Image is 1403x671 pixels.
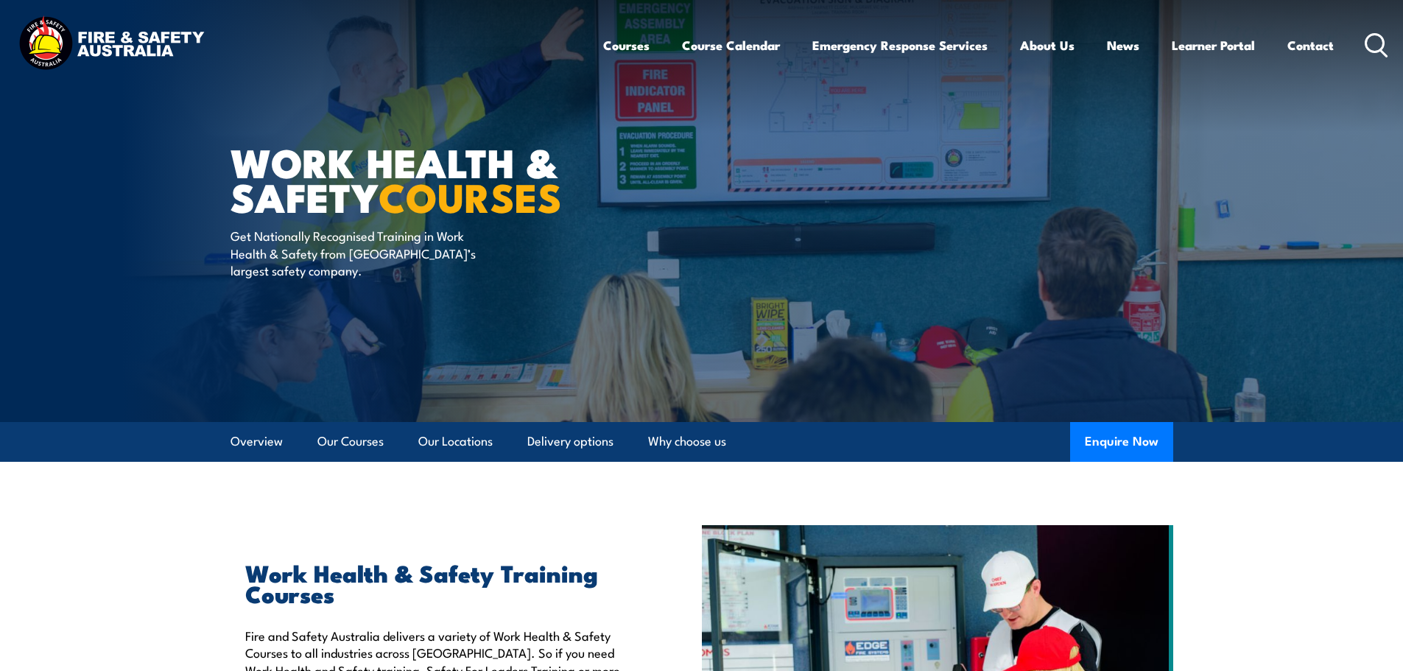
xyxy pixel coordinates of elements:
a: Courses [603,26,650,65]
a: Why choose us [648,422,726,461]
a: Learner Portal [1172,26,1255,65]
a: Our Courses [317,422,384,461]
a: Overview [231,422,283,461]
a: Our Locations [418,422,493,461]
strong: COURSES [379,165,562,226]
h1: Work Health & Safety [231,144,594,213]
a: About Us [1020,26,1075,65]
h2: Work Health & Safety Training Courses [245,562,634,603]
a: Course Calendar [682,26,780,65]
p: Get Nationally Recognised Training in Work Health & Safety from [GEOGRAPHIC_DATA]’s largest safet... [231,227,499,278]
a: Contact [1287,26,1334,65]
a: Emergency Response Services [812,26,988,65]
a: Delivery options [527,422,613,461]
a: News [1107,26,1139,65]
button: Enquire Now [1070,422,1173,462]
